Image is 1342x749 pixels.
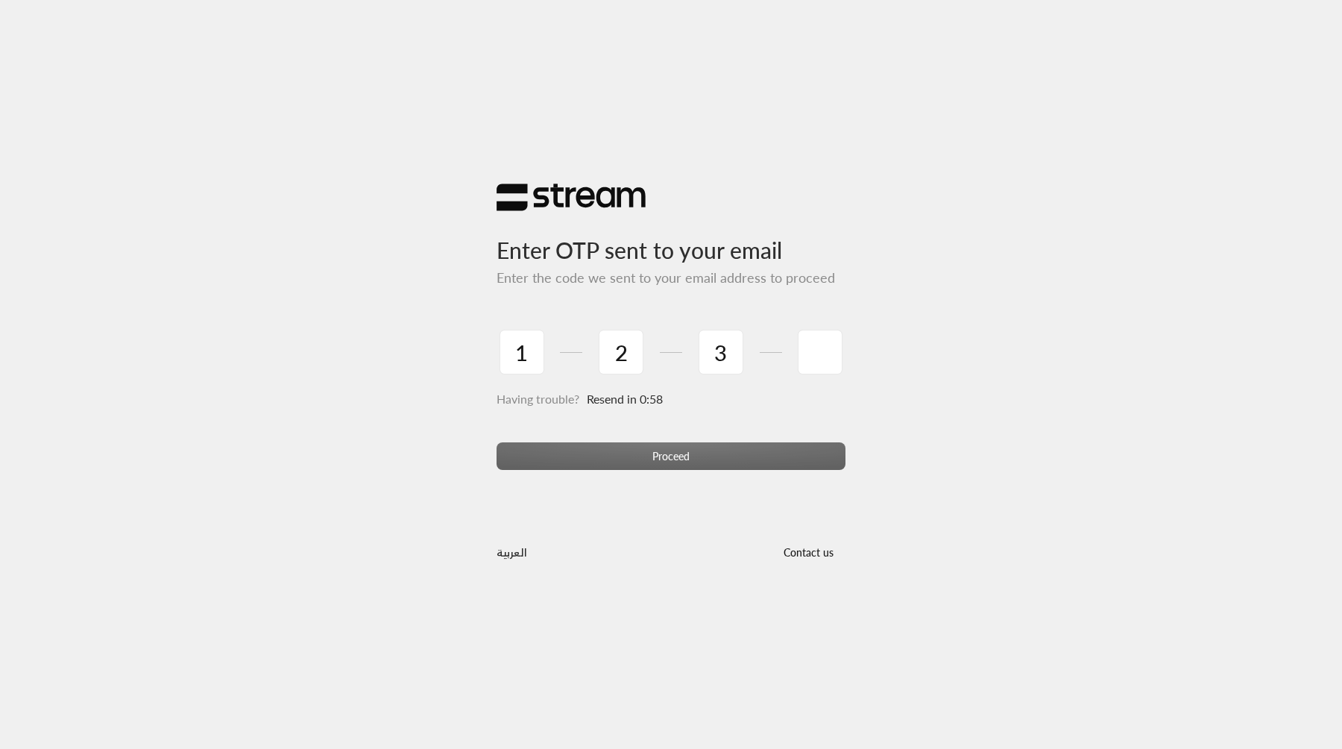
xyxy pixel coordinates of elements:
h5: Enter the code we sent to your email address to proceed [497,270,845,286]
h3: Enter OTP sent to your email [497,212,845,263]
span: Having trouble? [497,392,579,406]
a: Contact us [771,546,845,559]
a: العربية [497,538,527,565]
button: Contact us [771,538,845,565]
img: Stream Logo [497,183,646,212]
span: Resend in 0:58 [587,392,663,406]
